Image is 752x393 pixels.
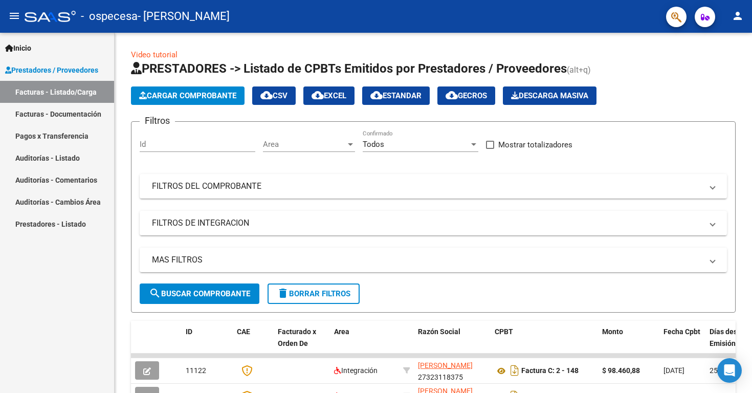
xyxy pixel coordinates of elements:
[237,327,250,336] span: CAE
[152,254,702,266] mat-panel-title: MAS FILTROS
[498,139,572,151] span: Mostrar totalizadores
[418,361,473,369] span: [PERSON_NAME]
[277,289,350,298] span: Borrar Filtros
[5,64,98,76] span: Prestadores / Proveedores
[186,366,206,375] span: 11122
[330,321,399,366] datatable-header-cell: Area
[418,360,486,381] div: 27323118375
[278,327,316,347] span: Facturado x Orden De
[263,140,346,149] span: Area
[131,61,567,76] span: PRESTADORES -> Listado de CPBTs Emitidos por Prestadores / Proveedores
[303,86,355,105] button: EXCEL
[182,321,233,366] datatable-header-cell: ID
[503,86,596,105] button: Descarga Masiva
[495,327,513,336] span: CPBT
[312,89,324,101] mat-icon: cloud_download
[446,89,458,101] mat-icon: cloud_download
[567,65,591,75] span: (alt+q)
[5,42,31,54] span: Inicio
[81,5,138,28] span: - ospecesa
[370,91,422,100] span: Estandar
[140,174,727,199] mat-expansion-panel-header: FILTROS DEL COMPROBANTE
[140,248,727,272] mat-expansion-panel-header: MAS FILTROS
[152,217,702,229] mat-panel-title: FILTROS DE INTEGRACION
[602,366,640,375] strong: $ 98.460,88
[268,283,360,304] button: Borrar Filtros
[334,327,349,336] span: Area
[186,327,192,336] span: ID
[508,362,521,379] i: Descargar documento
[149,287,161,299] mat-icon: search
[140,211,727,235] mat-expansion-panel-header: FILTROS DE INTEGRACION
[717,358,742,383] div: Open Intercom Messenger
[503,86,596,105] app-download-masive: Descarga masiva de comprobantes (adjuntos)
[260,91,287,100] span: CSV
[277,287,289,299] mat-icon: delete
[362,86,430,105] button: Estandar
[274,321,330,366] datatable-header-cell: Facturado x Orden De
[598,321,659,366] datatable-header-cell: Monto
[140,283,259,304] button: Buscar Comprobante
[602,327,623,336] span: Monto
[138,5,230,28] span: - [PERSON_NAME]
[312,91,346,100] span: EXCEL
[8,10,20,22] mat-icon: menu
[334,366,378,375] span: Integración
[152,181,702,192] mat-panel-title: FILTROS DEL COMPROBANTE
[260,89,273,101] mat-icon: cloud_download
[663,366,684,375] span: [DATE]
[139,91,236,100] span: Cargar Comprobante
[131,86,245,105] button: Cargar Comprobante
[252,86,296,105] button: CSV
[446,91,487,100] span: Gecros
[140,114,175,128] h3: Filtros
[491,321,598,366] datatable-header-cell: CPBT
[710,327,745,347] span: Días desde Emisión
[370,89,383,101] mat-icon: cloud_download
[418,327,460,336] span: Razón Social
[414,321,491,366] datatable-header-cell: Razón Social
[363,140,384,149] span: Todos
[149,289,250,298] span: Buscar Comprobante
[131,50,178,59] a: Video tutorial
[233,321,274,366] datatable-header-cell: CAE
[705,321,751,366] datatable-header-cell: Días desde Emisión
[663,327,700,336] span: Fecha Cpbt
[521,367,579,375] strong: Factura C: 2 - 148
[710,366,722,375] span: 256
[511,91,588,100] span: Descarga Masiva
[659,321,705,366] datatable-header-cell: Fecha Cpbt
[732,10,744,22] mat-icon: person
[437,86,495,105] button: Gecros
